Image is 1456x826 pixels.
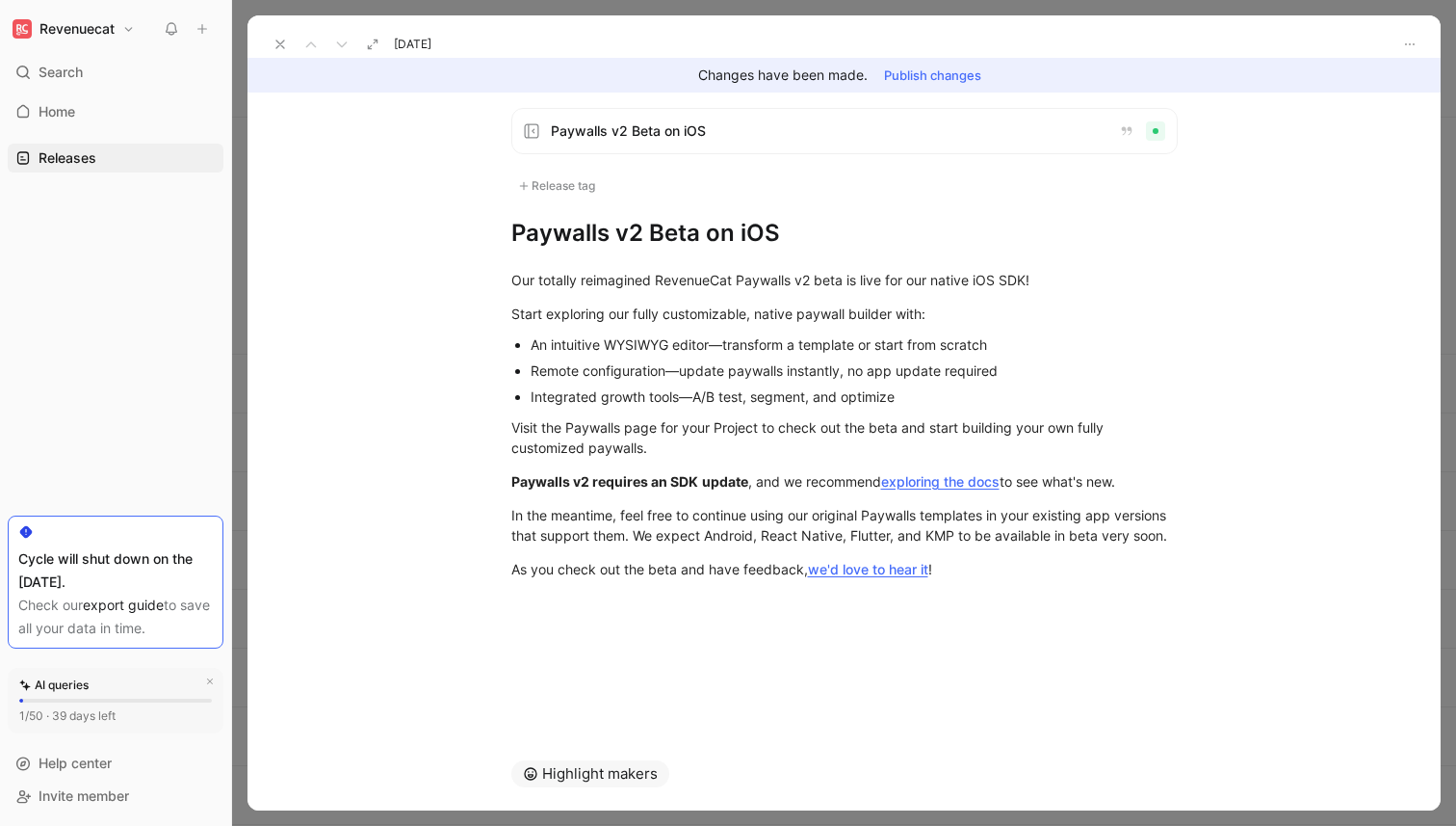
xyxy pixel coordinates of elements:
a: we'd love to hear it [808,561,928,577]
strong: update [702,473,748,490]
a: Releases [8,144,223,173]
a: export guide [83,597,164,613]
img: Revenuecat [13,19,32,39]
div: Changes have been made. [247,58,1441,93]
h1: Paywalls v2 Beta on iOS [511,218,1178,249]
div: As you check out the beta and have feedback, ! [511,559,1178,579]
div: Our totally reimagined RevenueCat Paywalls v2 beta is live for our native iOS SDK! [511,270,1178,290]
span: Help center [39,755,112,771]
span: Search [39,61,83,84]
strong: Paywalls v2 requires an SDK [511,473,698,490]
span: Home [39,102,75,121]
div: , and we recommend to see what's new. [511,471,1178,492]
div: Cycle will shut down on the [DATE]. [18,547,213,594]
span: Invite member [39,787,129,804]
a: exploring the docs [881,473,1000,490]
button: Highlight makers [511,760,669,787]
h1: Revenuecat [39,20,115,38]
button: RevenuecatRevenuecat [8,15,140,42]
div: 1/50 · 39 days left [19,706,116,726]
div: Help center [8,749,223,778]
span: Paywalls v2 Beta on iOS [551,120,1104,143]
span: [DATE] [394,37,431,52]
div: An intuitive WYSIWYG editor—transform a template or start from scratch [531,334,1178,355]
div: Check our to save all your data in time. [18,594,213,640]
div: Start exploring our fully customizable, native paywall builder with: [511,304,1178,324]
div: AI queries [19,676,89,695]
div: Release tag [511,177,1178,195]
div: Integrated growth tools—A/B test, segment, and optimize [531,386,1178,407]
div: In the meantime, feel free to continue using our original Paywalls templates in your existing app... [511,505,1178,546]
div: Search [8,58,223,87]
div: Release tag [511,174,602,198]
button: Publish changes [875,62,990,89]
a: Home [8,97,223,126]
div: Remote configuration—update paywalls instantly, no app update required [531,360,1178,381]
span: Releases [39,148,96,168]
div: Invite member [8,782,223,811]
div: Visit the Paywalls page for your Project to check out the beta and start building your own fully ... [511,417,1178,458]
